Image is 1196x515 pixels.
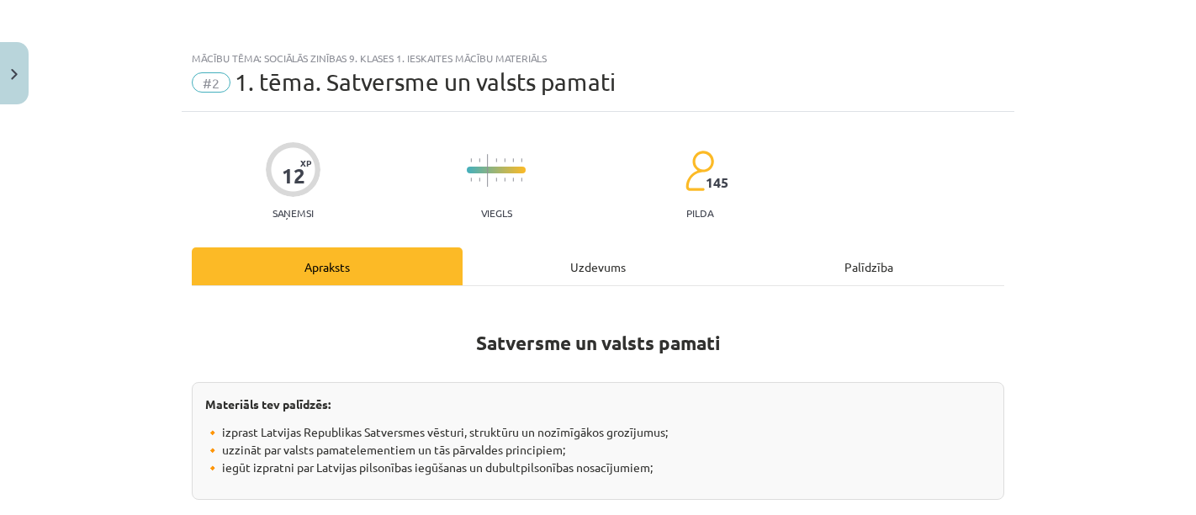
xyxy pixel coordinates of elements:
[706,175,728,190] span: 145
[481,207,512,219] p: Viegls
[11,69,18,80] img: icon-close-lesson-0947bae3869378f0d4975bcd49f059093ad1ed9edebbc8119c70593378902aed.svg
[192,52,1004,64] div: Mācību tēma: Sociālās zinības 9. klases 1. ieskaites mācību materiāls
[300,158,311,167] span: XP
[504,158,505,162] img: icon-short-line-57e1e144782c952c97e751825c79c345078a6d821885a25fce030b3d8c18986b.svg
[192,72,230,93] span: #2
[495,158,497,162] img: icon-short-line-57e1e144782c952c97e751825c79c345078a6d821885a25fce030b3d8c18986b.svg
[470,158,472,162] img: icon-short-line-57e1e144782c952c97e751825c79c345078a6d821885a25fce030b3d8c18986b.svg
[521,178,522,182] img: icon-short-line-57e1e144782c952c97e751825c79c345078a6d821885a25fce030b3d8c18986b.svg
[479,178,480,182] img: icon-short-line-57e1e144782c952c97e751825c79c345078a6d821885a25fce030b3d8c18986b.svg
[266,207,320,219] p: Saņemsi
[686,207,713,219] p: pilda
[487,154,489,187] img: icon-long-line-d9ea69661e0d244f92f715978eff75569469978d946b2353a9bb055b3ed8787d.svg
[205,423,991,476] p: 🔸 izprast Latvijas Republikas Satversmes vēsturi, struktūru un nozīmīgākos grozījumus; 🔸 uzzināt ...
[479,158,480,162] img: icon-short-line-57e1e144782c952c97e751825c79c345078a6d821885a25fce030b3d8c18986b.svg
[476,331,721,355] strong: Satversme un valsts pamati
[504,178,505,182] img: icon-short-line-57e1e144782c952c97e751825c79c345078a6d821885a25fce030b3d8c18986b.svg
[512,158,514,162] img: icon-short-line-57e1e144782c952c97e751825c79c345078a6d821885a25fce030b3d8c18986b.svg
[512,178,514,182] img: icon-short-line-57e1e144782c952c97e751825c79c345078a6d821885a25fce030b3d8c18986b.svg
[463,247,733,285] div: Uzdevums
[282,164,305,188] div: 12
[470,178,472,182] img: icon-short-line-57e1e144782c952c97e751825c79c345078a6d821885a25fce030b3d8c18986b.svg
[685,150,714,192] img: students-c634bb4e5e11cddfef0936a35e636f08e4e9abd3cc4e673bd6f9a4125e45ecb1.svg
[733,247,1004,285] div: Palīdzība
[192,247,463,285] div: Apraksts
[495,178,497,182] img: icon-short-line-57e1e144782c952c97e751825c79c345078a6d821885a25fce030b3d8c18986b.svg
[521,158,522,162] img: icon-short-line-57e1e144782c952c97e751825c79c345078a6d821885a25fce030b3d8c18986b.svg
[205,396,331,411] strong: Materiāls tev palīdzēs:
[235,68,616,96] span: 1. tēma. Satversme un valsts pamati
